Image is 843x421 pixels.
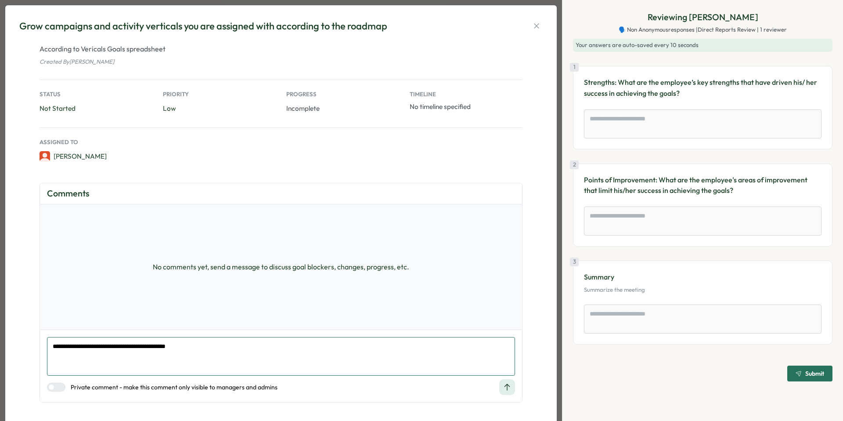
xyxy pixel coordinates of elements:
p: Status [40,91,152,98]
p: Strengths: What are the employee’s key strengths that have driven his/ her success in achieving t... [584,77,821,99]
div: Grow campaigns and activity verticals you are assigned with according to the roadmap [19,19,387,33]
p: Reviewing [PERSON_NAME] [648,11,758,24]
span: Incomplete [286,104,320,113]
p: Points of Improvement: What are the employee's areas of improvement that limit his/her success in... [584,174,821,196]
div: No comments yet, send a message to discuss goal blockers, changes, progress, etc. [40,204,522,330]
h3: Comments [47,187,90,200]
div: 1 [570,63,579,72]
label: Private comment - make this comment only visible to managers and admins [65,383,277,392]
p: Not Started [40,104,152,113]
p: No timeline specified [410,102,522,112]
p: According to Vericals Goals spreadsheet [40,44,522,54]
p: low [163,104,276,113]
div: 2 [570,160,579,169]
img: Yuval Rubinstein [40,151,50,162]
p: Priority [163,91,276,98]
span: Your answers are auto-saved every 10 seconds [576,41,699,48]
p: Timeline [410,91,522,98]
span: [PERSON_NAME] [54,152,107,161]
p: Summary [584,272,821,283]
button: Send [499,379,515,395]
span: Submit [805,370,824,377]
button: Submit [787,366,832,381]
span: 🗣️ Non Anonymous responses | Direct Reports Review | 1 reviewer [619,26,787,34]
p: Created By [PERSON_NAME] [40,58,522,66]
p: Assigned To [40,138,522,146]
p: Summarize the meeting [584,286,821,294]
p: Progress [286,91,399,98]
div: 3 [570,258,579,266]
